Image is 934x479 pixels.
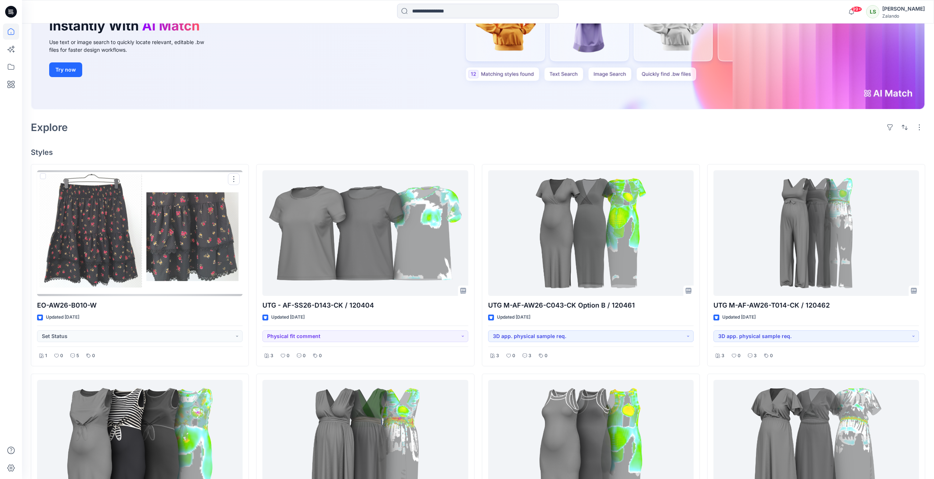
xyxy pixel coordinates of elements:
p: Updated [DATE] [46,313,79,321]
p: 3 [528,352,531,360]
h2: Explore [31,121,68,133]
p: 3 [270,352,273,360]
p: 0 [60,352,63,360]
p: 3 [496,352,499,360]
p: 0 [319,352,322,360]
h4: Styles [31,148,925,157]
p: UTG - AF-SS26-D143-CK / 120404 [262,300,468,311]
p: 3 [722,352,724,360]
p: UTG M-AF-AW26-T014-CK / 120462 [713,300,919,311]
p: Updated [DATE] [497,313,530,321]
div: Use text or image search to quickly locate relevant, editable .bw files for faster design workflows. [49,38,214,54]
p: 3 [754,352,757,360]
p: 0 [770,352,773,360]
p: 0 [287,352,290,360]
a: UTG M-AF-AW26-C043-CK Option B / 120461 [488,170,694,296]
span: 99+ [851,6,862,12]
p: 1 [45,352,47,360]
p: EO-AW26-B010-W [37,300,243,311]
p: 0 [545,352,548,360]
div: Zalando [882,13,925,19]
p: UTG M-AF-AW26-C043-CK Option B / 120461 [488,300,694,311]
a: UTG M-AF-AW26-T014-CK / 120462 [713,170,919,296]
p: Updated [DATE] [722,313,756,321]
span: AI Match [142,18,200,34]
button: Try now [49,62,82,77]
p: 0 [738,352,741,360]
div: LS [866,5,879,18]
p: 0 [512,352,515,360]
p: 0 [92,352,95,360]
p: 5 [76,352,79,360]
p: Updated [DATE] [271,313,305,321]
a: EO-AW26-B010-W [37,170,243,296]
p: 0 [303,352,306,360]
div: [PERSON_NAME] [882,4,925,13]
a: UTG - AF-SS26-D143-CK / 120404 [262,170,468,296]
